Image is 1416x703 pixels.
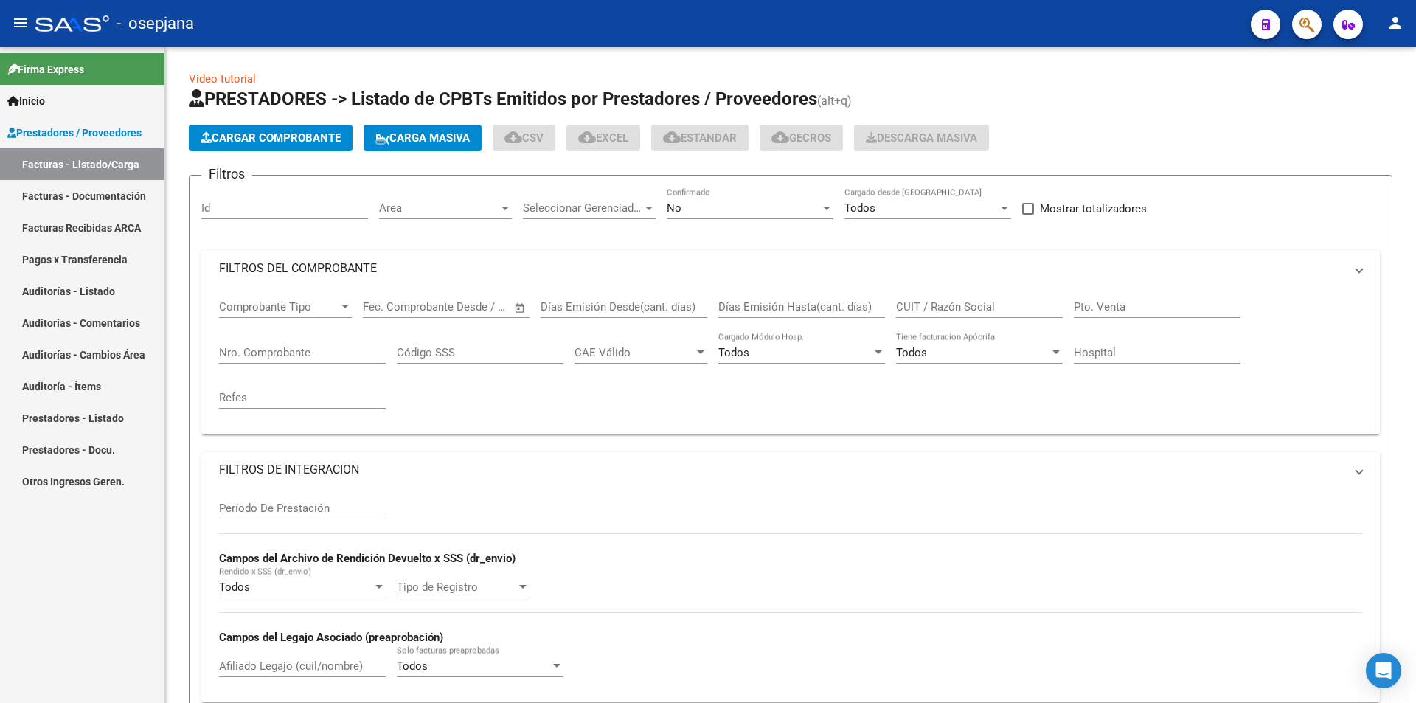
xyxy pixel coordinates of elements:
[7,93,45,109] span: Inicio
[854,125,989,151] app-download-masive: Descarga masiva de comprobantes (adjuntos)
[397,659,428,673] span: Todos
[817,94,852,108] span: (alt+q)
[219,552,516,565] strong: Campos del Archivo de Rendición Devuelto x SSS (dr_envio)
[7,125,142,141] span: Prestadores / Proveedores
[896,346,927,359] span: Todos
[12,14,29,32] mat-icon: menu
[201,164,252,184] h3: Filtros
[651,125,749,151] button: Estandar
[219,260,1344,277] mat-panel-title: FILTROS DEL COMPROBANTE
[397,581,516,594] span: Tipo de Registro
[364,125,482,151] button: Carga Masiva
[504,131,544,145] span: CSV
[117,7,194,40] span: - osepjana
[7,61,84,77] span: Firma Express
[771,131,831,145] span: Gecros
[219,631,443,644] strong: Campos del Legajo Asociado (preaprobación)
[566,125,640,151] button: EXCEL
[1366,653,1401,688] div: Open Intercom Messenger
[201,286,1380,434] div: FILTROS DEL COMPROBANTE
[436,300,507,314] input: Fecha fin
[523,201,642,215] span: Seleccionar Gerenciador
[771,128,789,146] mat-icon: cloud_download
[189,89,817,109] span: PRESTADORES -> Listado de CPBTs Emitidos por Prestadores / Proveedores
[1040,200,1147,218] span: Mostrar totalizadores
[844,201,875,215] span: Todos
[866,131,977,145] span: Descarga Masiva
[189,125,353,151] button: Cargar Comprobante
[201,131,341,145] span: Cargar Comprobante
[663,128,681,146] mat-icon: cloud_download
[189,72,256,86] a: Video tutorial
[375,131,470,145] span: Carga Masiva
[718,346,749,359] span: Todos
[219,462,1344,478] mat-panel-title: FILTROS DE INTEGRACION
[201,488,1380,702] div: FILTROS DE INTEGRACION
[219,300,339,314] span: Comprobante Tipo
[578,128,596,146] mat-icon: cloud_download
[760,125,843,151] button: Gecros
[504,128,522,146] mat-icon: cloud_download
[201,251,1380,286] mat-expansion-panel-header: FILTROS DEL COMPROBANTE
[379,201,499,215] span: Area
[363,300,423,314] input: Fecha inicio
[493,125,555,151] button: CSV
[512,299,529,316] button: Open calendar
[854,125,989,151] button: Descarga Masiva
[219,581,250,594] span: Todos
[578,131,628,145] span: EXCEL
[1386,14,1404,32] mat-icon: person
[201,452,1380,488] mat-expansion-panel-header: FILTROS DE INTEGRACION
[663,131,737,145] span: Estandar
[667,201,681,215] span: No
[575,346,694,359] span: CAE Válido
